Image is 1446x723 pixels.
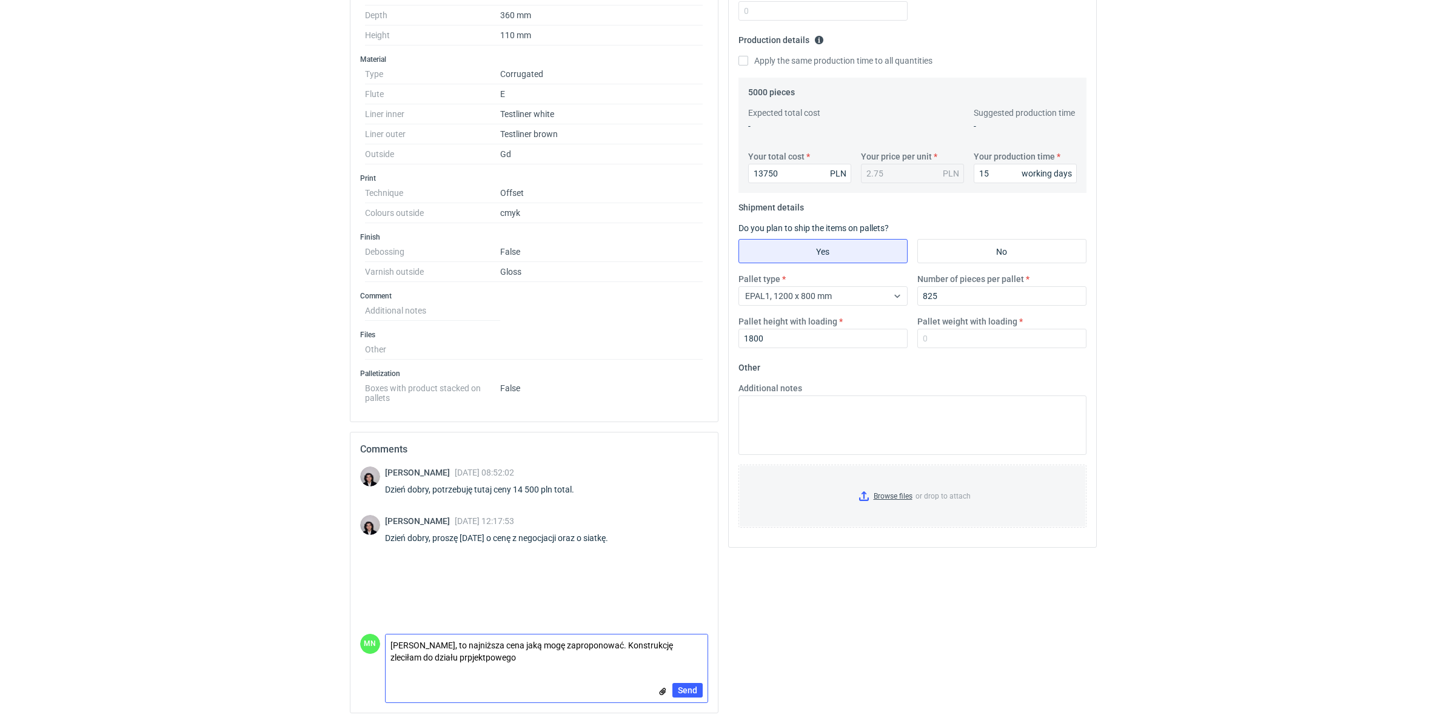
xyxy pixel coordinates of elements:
dt: Boxes with product stacked on pallets [365,378,500,403]
legend: Production details [738,30,824,45]
div: Małgorzata Nowotna [360,634,380,654]
figcaption: MN [360,634,380,654]
dt: Additional notes [365,301,500,321]
dd: 360 mm [500,5,703,25]
dt: Type [365,64,500,84]
dt: Varnish outside [365,262,500,282]
input: 0 [974,164,1077,183]
input: 0 [917,286,1086,306]
p: - [748,120,851,132]
label: Pallet type [738,273,780,285]
h3: Material [360,55,708,64]
h3: Finish [360,232,708,242]
div: PLN [830,167,846,180]
label: Your price per unit [861,150,932,163]
dt: Depth [365,5,500,25]
span: [PERSON_NAME] [385,468,455,477]
legend: 5000 pieces [748,82,795,97]
dt: Colours outside [365,203,500,223]
input: 0 [738,329,908,348]
div: working days [1022,167,1072,180]
div: Dzień dobry, potrzebuję tutaj ceny 14 500 pln total. [385,483,589,496]
h3: Comment [360,291,708,301]
legend: Shipment details [738,198,804,212]
dd: Offset [500,183,703,203]
span: [DATE] 12:17:53 [455,516,514,526]
dt: Liner inner [365,104,500,124]
span: Send [678,686,697,694]
span: EPAL1, 1200 x 800 mm [745,291,832,301]
div: Dzień dobry, proszę [DATE] o cenę z negocjacji oraz o siatkę. [385,532,623,544]
label: Pallet weight with loading [917,315,1017,328]
dd: False [500,378,703,403]
label: Do you plan to ship the items on pallets? [738,223,889,233]
label: No [917,239,1086,263]
dt: Other [365,340,500,360]
dt: Height [365,25,500,45]
h3: Palletization [360,369,708,378]
dd: Corrugated [500,64,703,84]
span: [PERSON_NAME] [385,516,455,526]
label: Number of pieces per pallet [917,273,1024,285]
span: [DATE] 08:52:02 [455,468,514,477]
label: Apply the same production time to all quantities [738,55,932,67]
dd: cmyk [500,203,703,223]
dd: Testliner brown [500,124,703,144]
dd: Gd [500,144,703,164]
label: Expected total cost [748,107,820,119]
dd: E [500,84,703,104]
label: Pallet height with loading [738,315,837,328]
input: 0 [917,329,1086,348]
img: Sebastian Markut [360,466,380,486]
label: Suggested production time [974,107,1075,119]
dd: False [500,242,703,262]
label: Yes [738,239,908,263]
h3: Print [360,173,708,183]
p: - [974,120,1077,132]
label: Additional notes [738,382,802,394]
textarea: [PERSON_NAME], to najniższa cena jaką mogę zaproponować. Konstrukcję zleciłam do działu prpjektpo... [386,634,708,668]
dt: Debossing [365,242,500,262]
dd: Testliner white [500,104,703,124]
img: Sebastian Markut [360,515,380,535]
button: Send [672,683,703,698]
dt: Flute [365,84,500,104]
legend: Other [738,358,760,372]
label: Your production time [974,150,1055,163]
dt: Outside [365,144,500,164]
h3: Files [360,330,708,340]
h2: Comments [360,442,708,457]
div: PLN [943,167,959,180]
label: Your total cost [748,150,805,163]
input: 0 [738,1,908,21]
dd: Gloss [500,262,703,282]
input: 0 [748,164,851,183]
dt: Technique [365,183,500,203]
label: or drop to attach [739,465,1086,527]
dt: Liner outer [365,124,500,144]
dd: 110 mm [500,25,703,45]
